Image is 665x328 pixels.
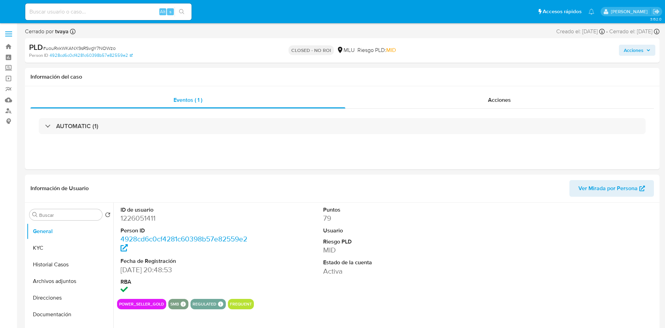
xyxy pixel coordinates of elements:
dt: Person ID [121,227,249,234]
a: 4928cd6c0cf4281c60398b57e82559e2 [121,234,247,254]
span: Ver Mirada por Persona [578,180,638,197]
dt: Fecha de Registración [121,257,249,265]
dd: Activa [323,266,451,276]
dt: ID de usuario [121,206,249,214]
button: smb [170,303,179,305]
span: Acciones [488,96,511,104]
p: tomas.vaya@mercadolibre.com [611,8,650,15]
dd: [DATE] 20:48:53 [121,265,249,275]
a: 4928cd6c0cf4281c60398b57e82559e2 [50,52,133,59]
dt: Puntos [323,206,451,214]
button: Archivos adjuntos [27,273,113,290]
b: PLD [29,42,43,53]
dd: 79 [323,213,451,223]
span: s [169,8,171,15]
dd: MID [323,245,451,255]
button: Buscar [32,212,38,218]
span: Riesgo PLD: [357,46,396,54]
dd: 1226051411 [121,213,249,223]
button: General [27,223,113,240]
h1: Información del caso [30,73,654,80]
button: Acciones [619,45,655,56]
dt: RBA [121,278,249,286]
span: MID [386,46,396,54]
b: tvaya [54,27,69,35]
div: Cerrado el: [DATE] [609,28,659,35]
button: Documentación [27,306,113,323]
span: Cerrado por [25,28,69,35]
a: Salir [653,8,660,15]
p: CLOSED - NO ROI [289,45,334,55]
dt: Estado de la cuenta [323,259,451,266]
button: search-icon [175,7,189,17]
button: power_seller_gold [119,303,164,305]
dt: Riesgo PLD [323,238,451,246]
button: Direcciones [27,290,113,306]
h1: Información de Usuario [30,185,89,192]
div: Creado el: [DATE] [556,28,605,35]
button: Ver Mirada por Persona [569,180,654,197]
span: Acciones [624,45,644,56]
span: Eventos ( 1 ) [174,96,202,104]
h3: AUTOMATIC (1) [56,122,98,130]
span: Alt [160,8,166,15]
input: Buscar [39,212,99,218]
button: Volver al orden por defecto [105,212,110,220]
button: frequent [230,303,252,305]
span: # uouRxkWKANX9sRSvgY7NOWzo [43,45,116,52]
div: MLU [337,46,355,54]
div: AUTOMATIC (1) [39,118,646,134]
span: - [606,28,608,35]
b: Person ID [29,52,48,59]
dt: Usuario [323,227,451,234]
button: Historial Casos [27,256,113,273]
button: regulated [193,303,216,305]
span: Accesos rápidos [543,8,582,15]
input: Buscar usuario o caso... [25,7,192,16]
button: KYC [27,240,113,256]
a: Notificaciones [588,9,594,15]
